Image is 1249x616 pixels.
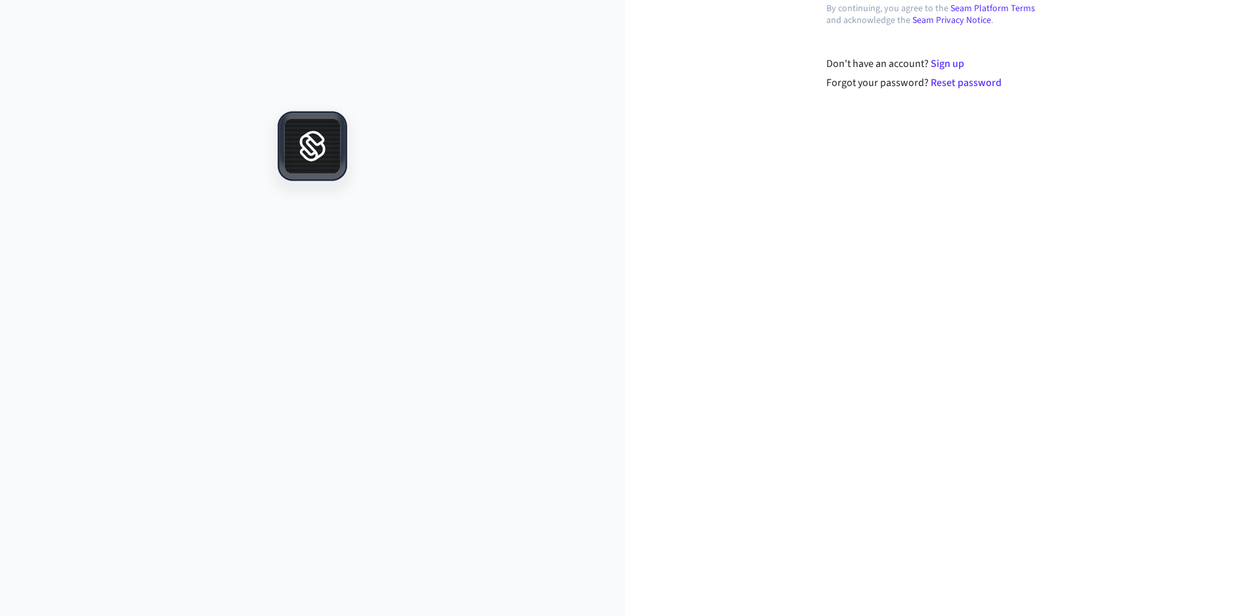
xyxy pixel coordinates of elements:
p: By continuing, you agree to the and acknowledge the . [826,3,1047,26]
a: Reset password [931,76,1002,90]
a: Seam Privacy Notice [912,14,991,27]
a: Seam Platform Terms [950,2,1035,15]
div: Don't have an account? [826,56,1048,72]
a: Sign up [931,56,964,71]
div: Forgot your password? [826,75,1048,91]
